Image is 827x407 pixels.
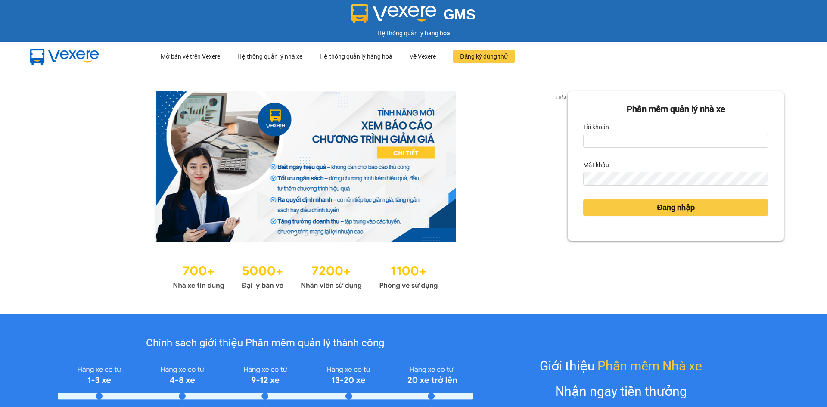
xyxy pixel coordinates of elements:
div: Nhận ngay tiền thưởng [555,381,687,401]
img: Statistics.png [173,259,438,292]
li: slide item 1 [293,232,297,235]
button: next slide / item [556,91,568,242]
div: Về Vexere [410,43,436,70]
div: Mở bán vé trên Vexere [161,43,220,70]
label: Mật khẩu [583,158,609,172]
li: slide item 2 [304,232,307,235]
span: GMS [443,6,476,22]
span: Đăng ký dùng thử [460,52,508,61]
div: Phần mềm quản lý nhà xe [583,103,768,116]
div: Giới thiệu [540,356,702,376]
div: Chính sách giới thiệu Phần mềm quản lý thành công [58,335,473,351]
div: Hệ thống quản lý hàng hoá [320,43,392,70]
label: Tài khoản [583,120,609,134]
span: Phần mềm Nhà xe [597,356,702,376]
button: previous slide / item [43,91,55,242]
input: Mật khẩu [583,172,768,186]
a: GMS [351,13,476,20]
div: Hệ thống quản lý hàng hóa [2,28,825,38]
p: 1 of 3 [553,91,568,103]
button: Đăng nhập [583,199,768,216]
li: slide item 3 [314,232,317,235]
span: Đăng nhập [657,202,695,214]
div: Hệ thống quản lý nhà xe [237,43,302,70]
button: Đăng ký dùng thử [453,50,515,63]
input: Tài khoản [583,134,768,148]
img: logo 2 [351,4,437,23]
img: mbUUG5Q.png [22,42,108,71]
